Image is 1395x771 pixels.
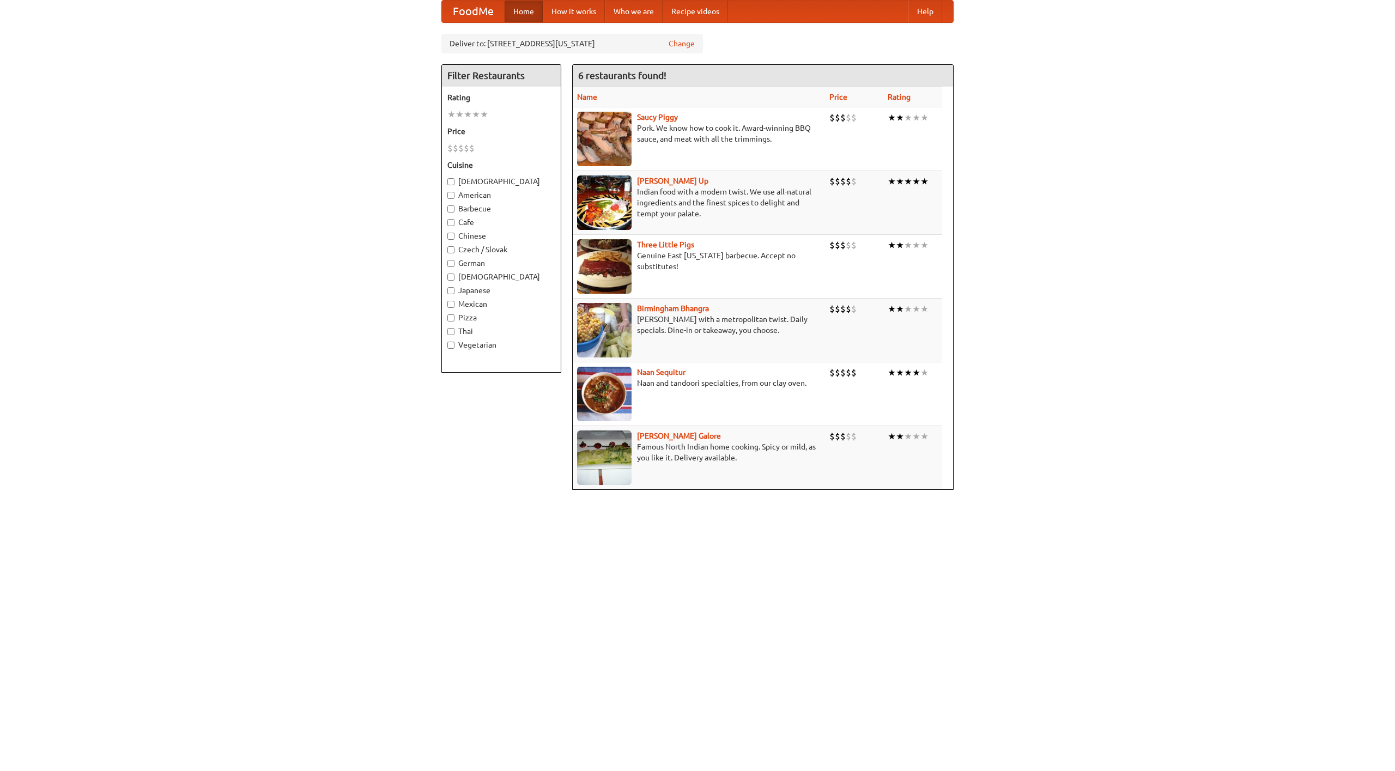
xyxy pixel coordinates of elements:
[920,112,929,124] li: ★
[829,93,847,101] a: Price
[888,303,896,315] li: ★
[447,258,555,269] label: German
[577,378,821,388] p: Naan and tandoori specialties, from our clay oven.
[480,108,488,120] li: ★
[851,239,857,251] li: $
[577,250,821,272] p: Genuine East [US_STATE] barbecue. Accept no substitutes!
[669,38,695,49] a: Change
[904,430,912,442] li: ★
[505,1,543,22] a: Home
[912,112,920,124] li: ★
[577,367,632,421] img: naansequitur.jpg
[840,430,846,442] li: $
[829,239,835,251] li: $
[835,239,840,251] li: $
[840,367,846,379] li: $
[904,303,912,315] li: ★
[888,93,911,101] a: Rating
[888,239,896,251] li: ★
[888,112,896,124] li: ★
[840,239,846,251] li: $
[464,142,469,154] li: $
[912,175,920,187] li: ★
[888,175,896,187] li: ★
[851,112,857,124] li: $
[578,70,666,81] ng-pluralize: 6 restaurants found!
[637,240,694,249] a: Three Little Pigs
[835,112,840,124] li: $
[577,93,597,101] a: Name
[637,368,686,377] a: Naan Sequitur
[920,175,929,187] li: ★
[447,108,456,120] li: ★
[896,303,904,315] li: ★
[896,239,904,251] li: ★
[447,178,454,185] input: [DEMOGRAPHIC_DATA]
[447,217,555,228] label: Cafe
[840,303,846,315] li: $
[464,108,472,120] li: ★
[912,367,920,379] li: ★
[469,142,475,154] li: $
[447,203,555,214] label: Barbecue
[846,175,851,187] li: $
[543,1,605,22] a: How it works
[835,367,840,379] li: $
[896,112,904,124] li: ★
[447,301,454,308] input: Mexican
[577,441,821,463] p: Famous North Indian home cooking. Spicy or mild, as you like it. Delivery available.
[851,367,857,379] li: $
[904,367,912,379] li: ★
[577,175,632,230] img: curryup.jpg
[447,314,454,321] input: Pizza
[846,303,851,315] li: $
[835,303,840,315] li: $
[896,367,904,379] li: ★
[577,112,632,166] img: saucy.jpg
[835,430,840,442] li: $
[447,285,555,296] label: Japanese
[888,367,896,379] li: ★
[447,219,454,226] input: Cafe
[447,160,555,171] h5: Cuisine
[442,65,561,87] h4: Filter Restaurants
[605,1,663,22] a: Who we are
[447,190,555,201] label: American
[441,34,703,53] div: Deliver to: [STREET_ADDRESS][US_STATE]
[637,177,708,185] b: [PERSON_NAME] Up
[912,430,920,442] li: ★
[447,205,454,213] input: Barbecue
[447,328,454,335] input: Thai
[447,271,555,282] label: [DEMOGRAPHIC_DATA]
[447,339,555,350] label: Vegetarian
[912,303,920,315] li: ★
[829,175,835,187] li: $
[577,430,632,485] img: currygalore.jpg
[637,432,721,440] a: [PERSON_NAME] Galore
[846,430,851,442] li: $
[904,239,912,251] li: ★
[447,287,454,294] input: Japanese
[896,430,904,442] li: ★
[447,142,453,154] li: $
[912,239,920,251] li: ★
[447,312,555,323] label: Pizza
[577,314,821,336] p: [PERSON_NAME] with a metropolitan twist. Daily specials. Dine-in or takeaway, you choose.
[829,430,835,442] li: $
[896,175,904,187] li: ★
[447,233,454,240] input: Chinese
[447,274,454,281] input: [DEMOGRAPHIC_DATA]
[447,230,555,241] label: Chinese
[447,126,555,137] h5: Price
[447,92,555,103] h5: Rating
[920,239,929,251] li: ★
[908,1,942,22] a: Help
[851,175,857,187] li: $
[447,246,454,253] input: Czech / Slovak
[637,304,709,313] a: Birmingham Bhangra
[851,430,857,442] li: $
[637,113,678,122] a: Saucy Piggy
